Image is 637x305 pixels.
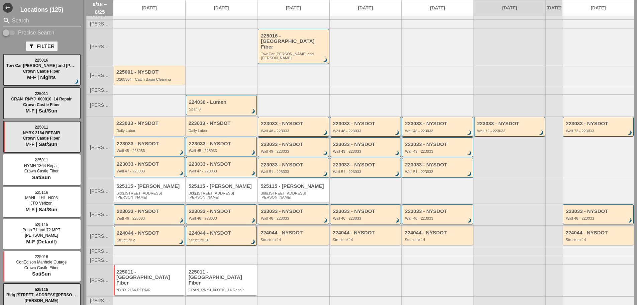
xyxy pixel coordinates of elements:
div: 225001 - NYSDOT [116,69,183,75]
i: brightness_3 [322,170,329,178]
div: 224044 - NYSDOT [189,230,255,236]
div: Wall 47 - 223033 [117,169,183,173]
span: Crown Castle Fiber [23,69,60,74]
span: [PERSON_NAME] [90,298,110,303]
i: brightness_3 [178,149,185,156]
div: 223033 - NYSDOT [261,162,327,168]
span: 525115 [35,222,48,227]
a: [DATE] [562,0,634,16]
div: Daily Labor [116,129,183,133]
div: Structure 16 [189,238,255,242]
span: Ports 71 and 72 MPT [22,228,60,232]
div: Wall 47 - 223033 [189,169,255,173]
span: NYBX 2164 REPAIR [23,131,60,135]
div: Wall 45 - 223033 [189,149,255,153]
span: [PERSON_NAME] [25,233,58,238]
span: [PERSON_NAME] [25,298,59,303]
i: brightness_3 [322,129,329,137]
i: brightness_3 [394,217,401,224]
div: 525115 - [PERSON_NAME] [189,183,255,189]
i: brightness_3 [249,108,257,115]
span: [PERSON_NAME] [90,249,110,254]
div: Wall 49 - 223033 [405,149,471,153]
div: 224044 - NYSDOT [405,230,471,236]
div: Filter [29,43,55,50]
div: Structure 14 [333,238,400,242]
span: Sat/Sun [32,271,51,277]
div: 223033 - NYSDOT [261,121,327,127]
span: 225016 [35,254,48,259]
div: Daily Labor [189,129,255,133]
div: CRAN_RNYJ_000010_14 Repair [189,288,255,292]
i: brightness_3 [322,150,329,157]
i: brightness_3 [178,238,185,246]
input: Search [12,15,72,26]
div: Wall 51 - 223033 [405,170,471,174]
span: 225011 [35,158,48,162]
i: west [3,3,13,13]
div: 223033 - NYSDOT [405,142,471,147]
span: Bldg.[STREET_ADDRESS][PERSON_NAME] [6,293,90,297]
div: 223033 - NYSDOT [405,209,471,214]
span: [PERSON_NAME] [90,258,110,263]
div: 223033 - NYSDOT [477,121,543,127]
span: 8/18 – 8/25 [90,0,110,16]
i: brightness_3 [249,217,257,224]
i: brightness_3 [394,170,401,178]
div: 224044 - NYSDOT [565,230,632,236]
span: MANL_LHL_N003 [25,196,58,200]
span: [PERSON_NAME] [90,103,110,108]
div: Wall 49 - 223033 [261,149,327,153]
div: 223033 - NYSDOT [117,209,183,214]
div: 223033 - NYSDOT [333,209,399,214]
i: brightness_3 [249,170,257,177]
span: [PERSON_NAME] [90,278,110,283]
i: search [3,17,11,25]
span: [PERSON_NAME] [90,21,110,26]
i: brightness_3 [178,170,185,177]
div: Structure 14 [565,238,632,242]
i: brightness_3 [322,217,329,224]
div: 224044 - NYSDOT [117,230,183,236]
label: Precise Search [18,29,55,36]
span: Crown Castle Fiber [24,169,59,173]
div: 225016 - [GEOGRAPHIC_DATA] Fiber [261,33,327,50]
span: CRAN_RNYJ_000010_14 Repair [11,97,72,101]
div: 223033 - NYSDOT [566,209,632,214]
span: M-F (Default) [26,239,57,244]
span: [PERSON_NAME] [90,234,110,239]
div: Wall 72 - 223033 [566,129,632,133]
div: 223033 - NYSDOT [333,162,399,168]
i: brightness_3 [322,57,329,64]
div: 223033 - NYSDOT [117,141,183,147]
span: [PERSON_NAME] [90,88,110,93]
div: Wall 48 - 223033 [405,129,471,133]
i: brightness_3 [249,238,257,246]
a: [DATE] [257,0,329,16]
span: ConEdison Manhole Outage [16,260,67,264]
button: Filter [26,42,57,51]
div: 223033 - NYSDOT [261,209,327,214]
i: filter_alt [29,44,34,49]
div: Wall 46 - 223033 [189,216,255,220]
div: 223033 - NYSDOT [405,162,471,168]
i: brightness_3 [73,78,80,85]
span: [PERSON_NAME] [90,44,110,49]
i: brightness_3 [466,150,473,157]
a: [DATE] [474,0,546,16]
div: 223033 - NYSDOT [333,142,399,147]
span: Crown Castle Fiber [24,265,59,270]
div: Wall 49 - 223033 [333,149,399,153]
a: [DATE] [402,0,473,16]
span: JTO Verizon [30,201,52,206]
div: 224044 - NYSDOT [333,230,400,236]
div: 223033 - NYSDOT [261,142,327,147]
a: [DATE] [546,0,562,16]
div: Wall 48 - 223033 [333,129,399,133]
div: 223033 - NYSDOT [116,121,183,126]
span: 525116 [35,190,48,195]
div: 223033 - NYSDOT [333,121,399,127]
i: brightness_3 [249,149,257,156]
div: Wall 46 - 223033 [117,216,183,220]
span: M-F | Sat/Sun [25,141,57,147]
